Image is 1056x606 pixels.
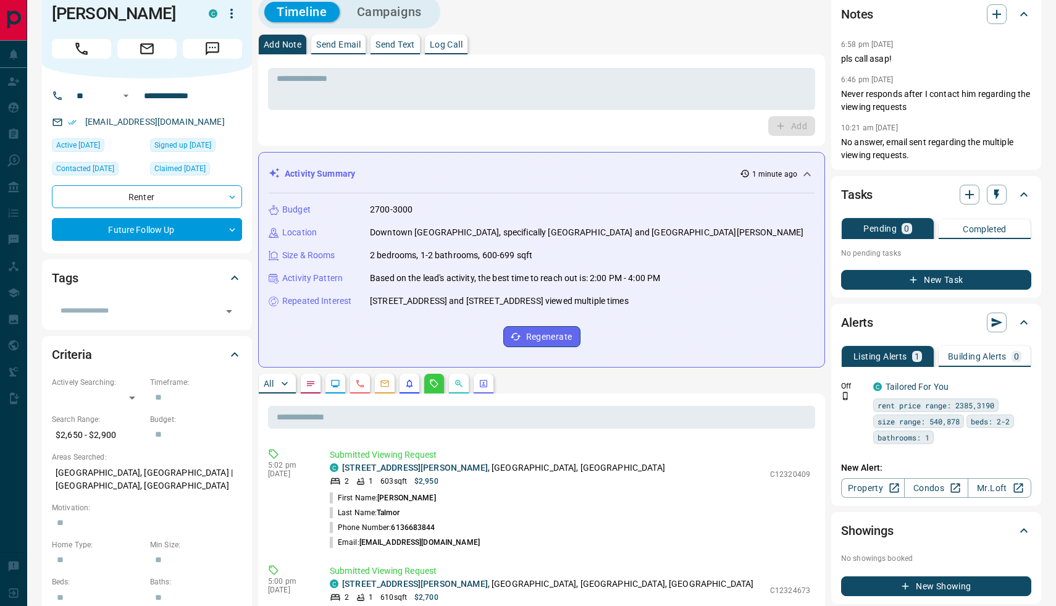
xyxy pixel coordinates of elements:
p: Never responds after I contact him regarding the viewing requests [841,88,1031,114]
span: beds: 2-2 [971,415,1010,427]
div: Wed Jul 12 2023 [150,138,242,156]
p: All [264,379,274,388]
p: Areas Searched: [52,452,242,463]
p: , [GEOGRAPHIC_DATA], [GEOGRAPHIC_DATA] [342,461,665,474]
button: Open [220,303,238,320]
p: Location [282,226,317,239]
button: Regenerate [503,326,580,347]
p: 1 minute ago [752,169,797,180]
button: Open [119,88,133,103]
p: Budget [282,203,311,216]
span: Email [117,39,177,59]
span: 6136683844 [391,523,435,532]
div: Criteria [52,340,242,369]
p: Search Range: [52,414,144,425]
p: Repeated Interest [282,295,351,308]
button: Campaigns [345,2,434,22]
a: [STREET_ADDRESS][PERSON_NAME] [342,463,488,473]
p: Send Email [316,40,361,49]
div: Future Follow Up [52,218,242,241]
p: Add Note [264,40,301,49]
p: No showings booked [841,553,1031,564]
p: No pending tasks [841,244,1031,263]
p: 10:21 am [DATE] [841,124,898,132]
div: Thu Aug 07 2025 [52,162,144,179]
span: Contacted [DATE] [56,162,114,175]
div: Alerts [841,308,1031,337]
h1: [PERSON_NAME] [52,4,190,23]
p: 603 sqft [380,476,407,487]
svg: Lead Browsing Activity [330,379,340,389]
span: rent price range: 2385,3190 [878,399,994,411]
p: New Alert: [841,461,1031,474]
div: Sun Aug 10 2025 [52,138,144,156]
p: Listing Alerts [853,352,907,361]
p: Off [841,381,866,392]
p: Submitted Viewing Request [330,565,810,578]
svg: Push Notification Only [841,392,850,400]
svg: Email Verified [68,118,77,127]
p: [STREET_ADDRESS] and [STREET_ADDRESS] viewed multiple times [370,295,629,308]
p: 6:58 pm [DATE] [841,40,894,49]
div: condos.ca [209,9,217,18]
p: Size & Rooms [282,249,335,262]
p: First Name: [330,492,436,503]
p: Home Type: [52,539,144,550]
p: [GEOGRAPHIC_DATA], [GEOGRAPHIC_DATA] | [GEOGRAPHIC_DATA], [GEOGRAPHIC_DATA] [52,463,242,496]
button: New Task [841,270,1031,290]
p: 1 [915,352,920,361]
div: condos.ca [330,579,338,588]
p: Activity Pattern [282,272,343,285]
p: Pending [863,224,897,233]
span: Active [DATE] [56,139,100,151]
svg: Calls [355,379,365,389]
a: Condos [904,478,968,498]
a: [STREET_ADDRESS][PERSON_NAME] [342,579,488,589]
div: Activity Summary1 minute ago [269,162,815,185]
p: Motivation: [52,502,242,513]
p: Min Size: [150,539,242,550]
p: $2,650 - $2,900 [52,425,144,445]
svg: Requests [429,379,439,389]
div: Tags [52,263,242,293]
p: 0 [1014,352,1019,361]
p: 1 [369,476,373,487]
div: Renter [52,185,242,208]
div: condos.ca [873,382,882,391]
a: Mr.Loft [968,478,1031,498]
p: Send Text [375,40,415,49]
div: Tasks [841,180,1031,209]
button: Timeline [264,2,340,22]
svg: Agent Actions [479,379,488,389]
span: Talmor [377,508,400,517]
p: [DATE] [268,469,311,478]
p: 5:02 pm [268,461,311,469]
p: 5:00 pm [268,577,311,586]
p: [DATE] [268,586,311,594]
p: Timeframe: [150,377,242,388]
h2: Tasks [841,185,873,204]
h2: Showings [841,521,894,541]
span: [EMAIL_ADDRESS][DOMAIN_NAME] [359,538,480,547]
p: Completed [963,225,1007,234]
svg: Listing Alerts [404,379,414,389]
p: Beds: [52,576,144,587]
p: 1 [369,592,373,603]
h2: Notes [841,4,873,24]
div: Thu Aug 07 2025 [150,162,242,179]
p: Phone Number: [330,522,435,533]
p: $2,950 [414,476,438,487]
p: Activity Summary [285,167,355,180]
svg: Emails [380,379,390,389]
p: No answer, email sent regarding the multiple viewing requests. [841,136,1031,162]
p: Downtown [GEOGRAPHIC_DATA], specifically [GEOGRAPHIC_DATA] and [GEOGRAPHIC_DATA][PERSON_NAME] [370,226,803,239]
span: Call [52,39,111,59]
p: Budget: [150,414,242,425]
div: condos.ca [330,463,338,472]
span: [PERSON_NAME] [377,494,435,502]
p: $2,700 [414,592,438,603]
p: Building Alerts [948,352,1007,361]
p: 2 [345,592,349,603]
p: Baths: [150,576,242,587]
button: New Showing [841,576,1031,596]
